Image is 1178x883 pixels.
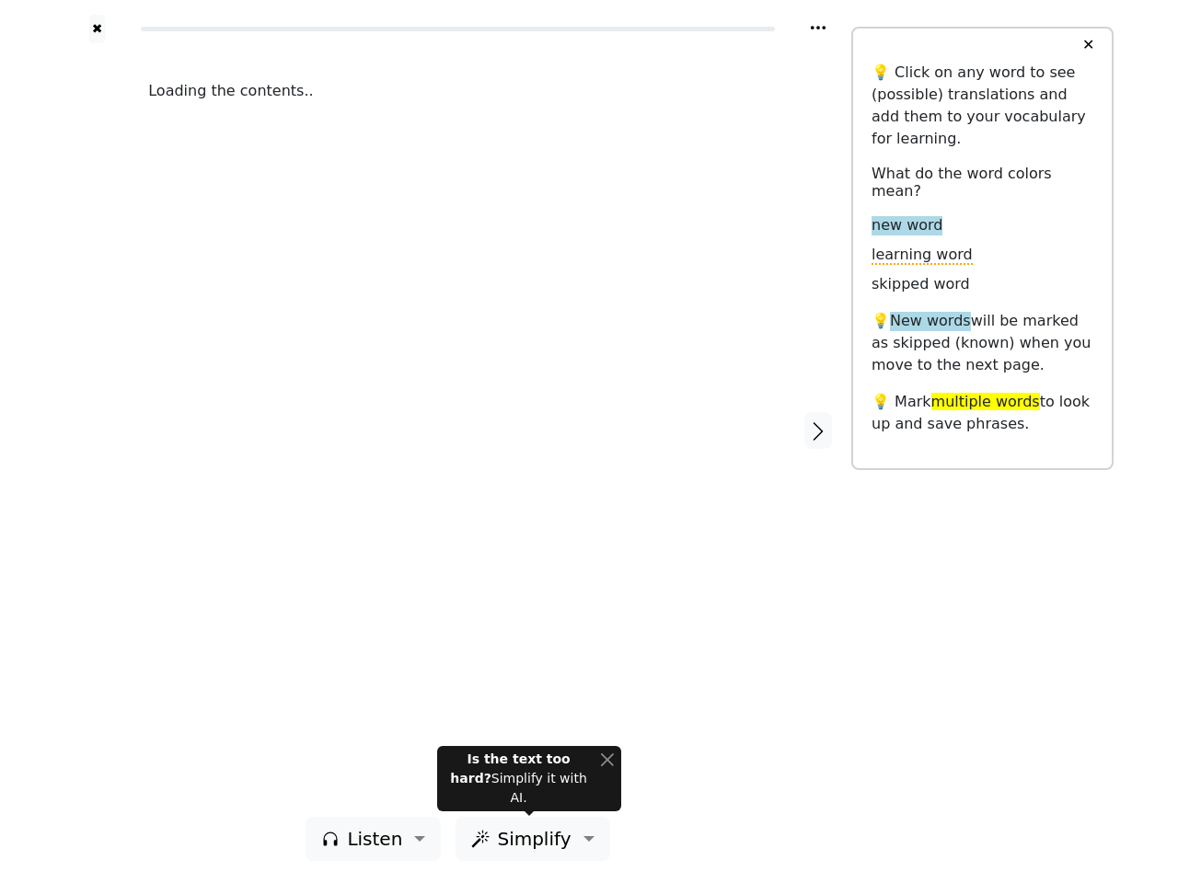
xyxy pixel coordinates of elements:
[306,817,441,861] button: Listen
[872,62,1093,150] p: 💡 Click on any word to see (possible) translations and add them to your vocabulary for learning.
[450,751,570,786] strong: Is the text too hard?
[931,393,1040,410] span: multiple words
[890,312,971,331] span: New words
[1071,29,1105,62] button: ✕
[497,825,571,853] span: Simplify
[872,310,1093,376] p: 💡 will be marked as skipped (known) when you move to the next page.
[445,750,593,808] div: Simplify it with AI.
[872,391,1093,435] p: 💡 Mark to look up and save phrases.
[89,15,105,43] button: ✖
[872,275,970,294] span: skipped word
[872,165,1093,200] h6: What do the word colors mean?
[872,246,973,265] span: learning word
[872,216,942,235] span: new word
[148,80,768,102] div: Loading the contents..
[456,817,609,861] button: Simplify
[600,750,614,769] button: Close
[347,825,402,853] span: Listen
